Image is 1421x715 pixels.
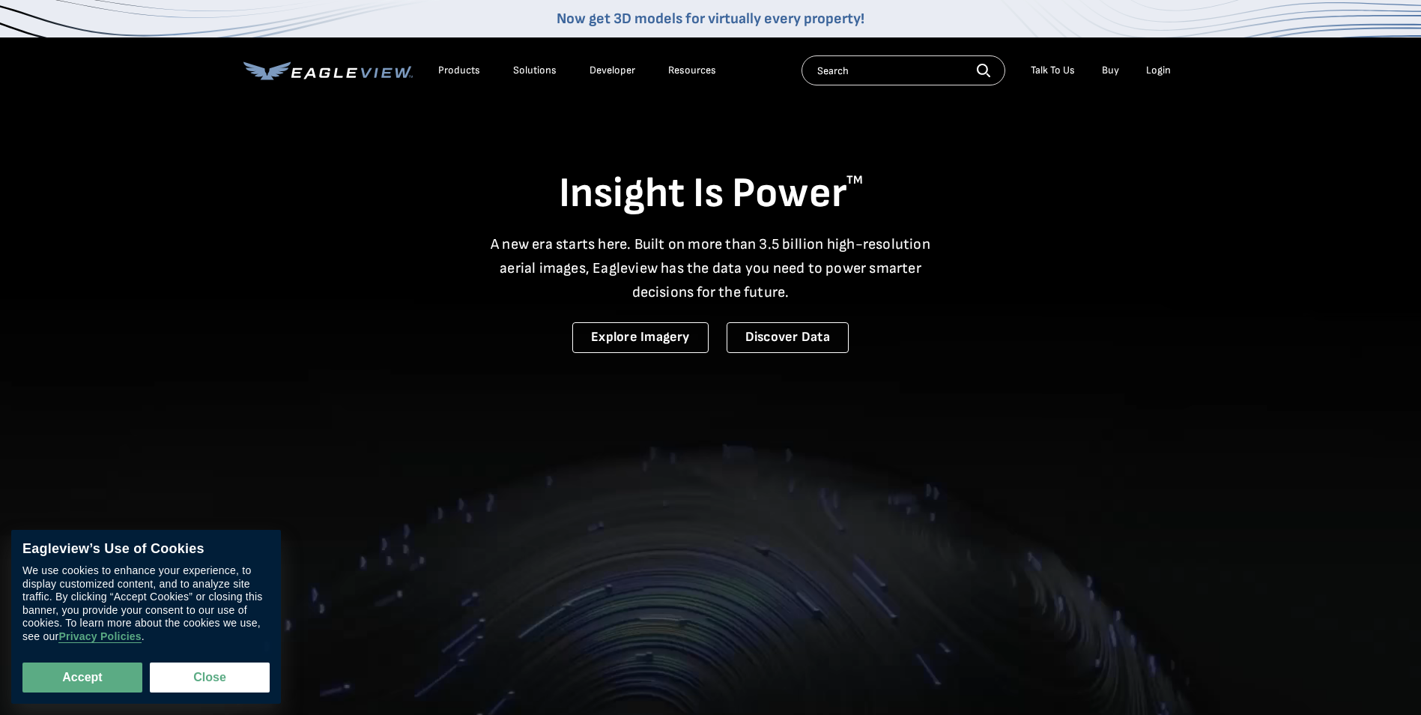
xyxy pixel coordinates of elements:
[668,64,716,77] div: Resources
[438,64,480,77] div: Products
[22,541,270,558] div: Eagleview’s Use of Cookies
[590,64,635,77] a: Developer
[802,55,1005,85] input: Search
[1031,64,1075,77] div: Talk To Us
[557,10,864,28] a: Now get 3D models for virtually every property!
[243,168,1178,220] h1: Insight Is Power
[572,322,709,353] a: Explore Imagery
[150,663,270,693] button: Close
[513,64,557,77] div: Solutions
[1102,64,1119,77] a: Buy
[58,631,141,644] a: Privacy Policies
[1146,64,1171,77] div: Login
[727,322,849,353] a: Discover Data
[22,565,270,644] div: We use cookies to enhance your experience, to display customized content, and to analyze site tra...
[22,663,142,693] button: Accept
[482,232,940,304] p: A new era starts here. Built on more than 3.5 billion high-resolution aerial images, Eagleview ha...
[846,173,863,187] sup: TM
